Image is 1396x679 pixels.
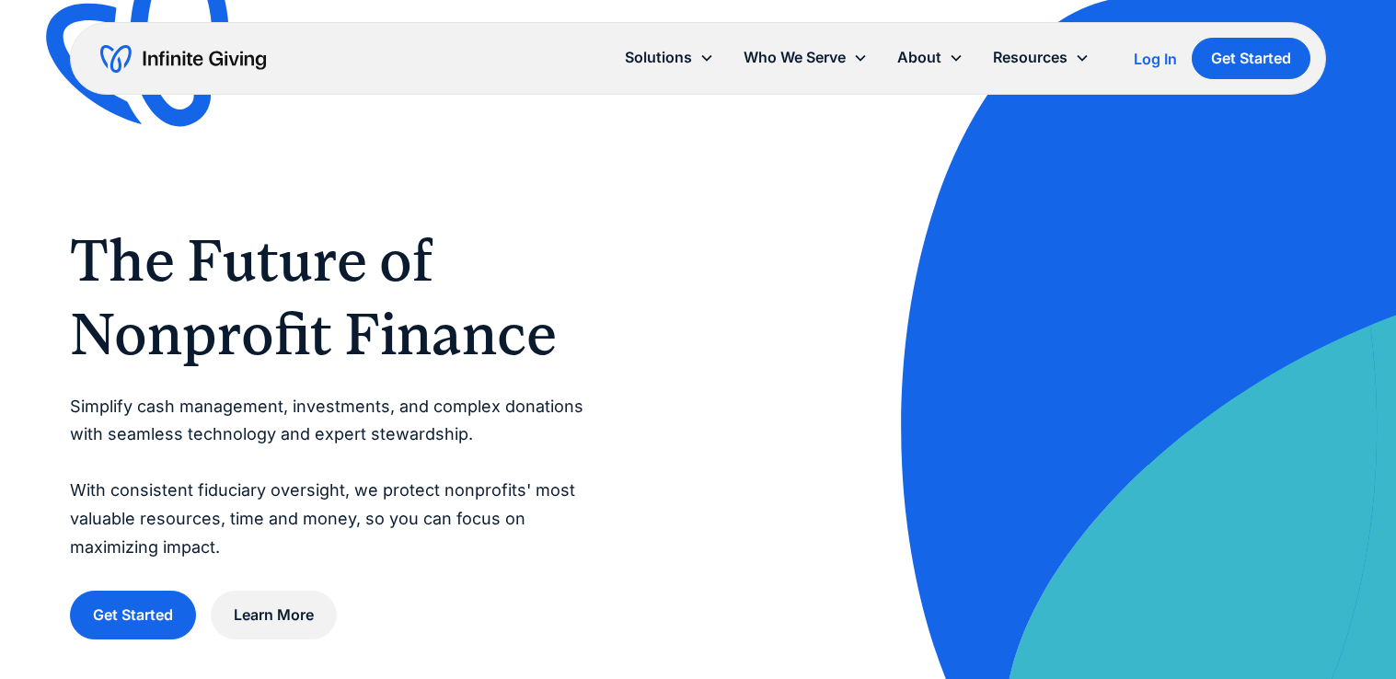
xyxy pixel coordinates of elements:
a: Get Started [70,591,196,639]
div: About [897,45,941,70]
div: Resources [993,45,1067,70]
a: Log In [1134,48,1177,70]
a: Get Started [1192,38,1310,79]
p: Simplify cash management, investments, and complex donations with seamless technology and expert ... [70,393,595,562]
h1: The Future of Nonprofit Finance [70,224,595,371]
div: Solutions [625,45,692,70]
a: Learn More [211,591,337,639]
div: Log In [1134,52,1177,66]
div: Who We Serve [744,45,846,70]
